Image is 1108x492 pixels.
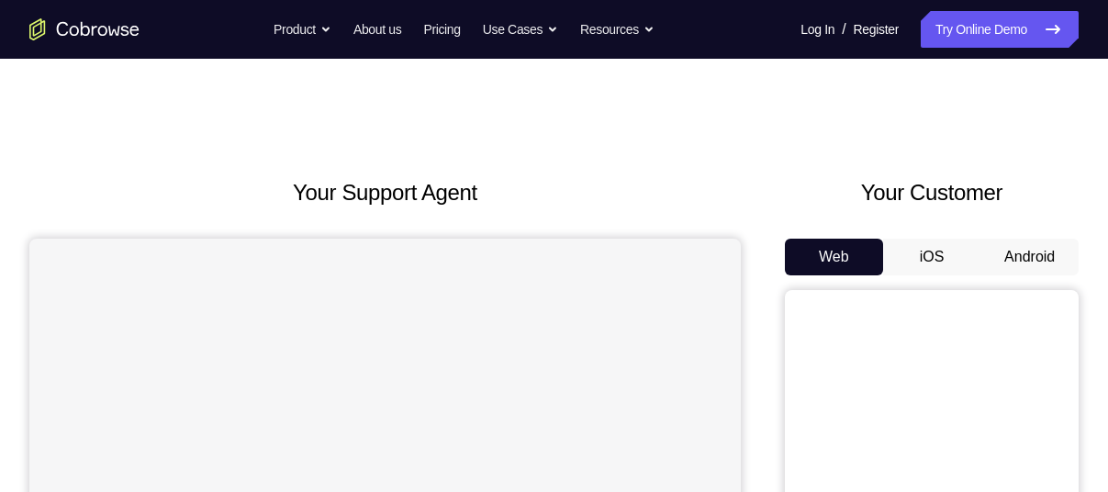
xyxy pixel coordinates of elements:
[353,11,401,48] a: About us
[980,239,1079,275] button: Android
[580,11,655,48] button: Resources
[483,11,558,48] button: Use Cases
[842,18,845,40] span: /
[29,18,140,40] a: Go to the home page
[274,11,331,48] button: Product
[423,11,460,48] a: Pricing
[883,239,981,275] button: iOS
[921,11,1079,48] a: Try Online Demo
[854,11,899,48] a: Register
[800,11,834,48] a: Log In
[785,176,1079,209] h2: Your Customer
[785,239,883,275] button: Web
[29,176,741,209] h2: Your Support Agent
